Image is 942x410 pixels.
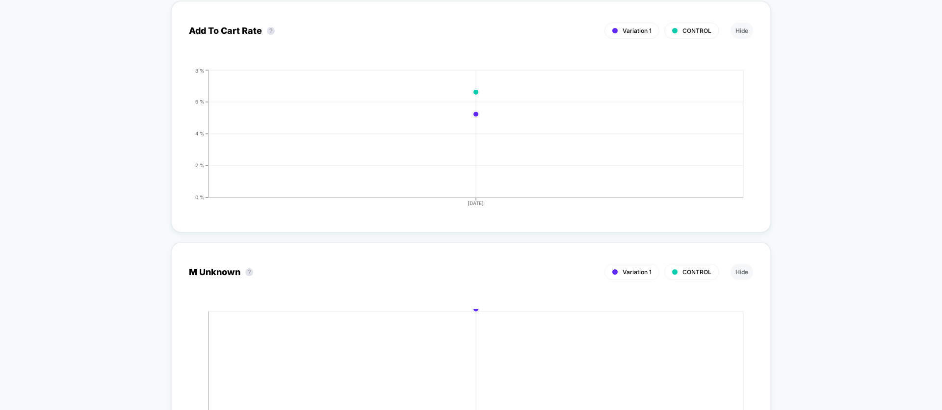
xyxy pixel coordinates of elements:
tspan: 6 % [195,99,205,104]
button: Hide [731,23,753,39]
span: CONTROL [682,268,711,276]
span: Variation 1 [623,268,652,276]
span: Variation 1 [623,27,652,34]
button: Hide [731,264,753,280]
tspan: 8 % [195,67,205,73]
button: ? [267,27,275,35]
tspan: 2 % [195,162,205,168]
span: CONTROL [682,27,711,34]
button: ? [245,268,253,276]
tspan: 0 % [195,194,205,200]
tspan: [DATE] [468,200,484,206]
div: ADD_TO_CART_RATE [179,68,743,215]
tspan: 4 % [195,130,205,136]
